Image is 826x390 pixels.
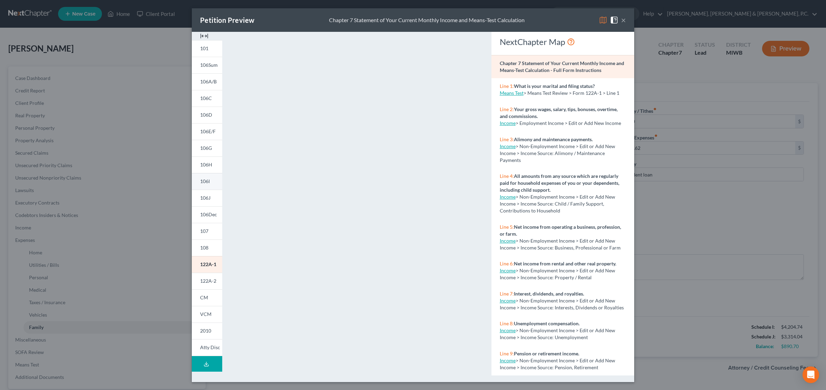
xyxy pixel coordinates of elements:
[500,173,514,179] span: Line 4:
[192,123,222,140] a: 106E/F
[500,238,621,251] span: > Non-Employment Income > Edit or Add New Income > Income Source: Business, Professional or Farm
[192,73,222,90] a: 106A/B
[192,107,222,123] a: 106D
[200,328,211,334] span: 2010
[500,224,621,237] strong: Net income from operating a business, profession, or farm.
[192,273,222,289] a: 122A-2
[500,327,615,340] span: > Non-Employment Income > Edit or Add New Income > Income Source: Unemployment
[500,194,516,200] a: Income
[192,223,222,239] a: 107
[500,60,624,73] strong: Chapter 7 Statement of Your Current Monthly Income and Means-Test Calculation - Full Form Instruc...
[500,173,619,193] strong: All amounts from any source which are regularly paid for household expenses of you or your depend...
[621,16,626,24] button: ×
[200,195,210,201] span: 106J
[192,140,222,156] a: 106G
[192,256,222,273] a: 122A-1
[500,90,524,96] a: Means Test
[200,112,212,118] span: 106D
[500,136,514,142] span: Line 3:
[500,106,514,112] span: Line 2:
[500,267,516,273] a: Income
[200,95,212,101] span: 106C
[200,62,218,68] span: 106Sum
[200,79,217,84] span: 106A/B
[192,239,222,256] a: 108
[500,298,516,303] a: Income
[500,120,516,126] a: Income
[514,291,584,297] strong: Interest, dividends, and royalties.
[192,57,222,73] a: 106Sum
[500,351,514,356] span: Line 9:
[500,194,615,214] span: > Non-Employment Income > Edit or Add New Income > Income Source: Child / Family Support, Contrib...
[514,136,593,142] strong: Alimony and maintenance payments.
[192,90,222,107] a: 106C
[500,291,514,297] span: Line 7:
[524,90,619,96] span: > Means Test Review > Form 122A-1 > Line 1
[200,45,208,51] span: 101
[200,344,220,350] span: Atty Disc
[514,83,595,89] strong: What is your marital and filing status?
[514,261,616,266] strong: Net income from rental and other real property.
[200,128,216,134] span: 106E/F
[200,294,208,300] span: CM
[200,245,208,251] span: 108
[500,267,615,280] span: > Non-Employment Income > Edit or Add New Income > Income Source: Property / Rental
[192,306,222,323] a: VCM
[192,40,222,57] a: 101
[500,143,615,163] span: > Non-Employment Income > Edit or Add New Income > Income Source: Alimony / Maintenance Payments
[500,298,624,310] span: > Non-Employment Income > Edit or Add New Income > Income Source: Interests, Dividends or Royalties
[500,238,516,244] a: Income
[200,15,254,25] div: Petition Preview
[200,228,208,234] span: 107
[200,278,216,284] span: 122A-2
[192,173,222,190] a: 106I
[500,36,626,47] div: NextChapter Map
[500,224,514,230] span: Line 5:
[610,16,618,24] img: help-close-5ba153eb36485ed6c1ea00a893f15db1cb9b99d6cae46e1a8edb6c62d00a1a76.svg
[500,357,615,370] span: > Non-Employment Income > Edit or Add New Income > Income Source: Pension, Retirement
[500,320,514,326] span: Line 8:
[200,145,212,151] span: 106G
[514,320,580,326] strong: Unemployment compensation.
[192,190,222,206] a: 106J
[500,143,516,149] a: Income
[516,120,621,126] span: > Employment Income > Edit or Add New Income
[500,327,516,333] a: Income
[200,178,210,184] span: 106I
[192,156,222,173] a: 106H
[200,211,217,217] span: 106Dec
[192,289,222,306] a: CM
[235,37,479,375] iframe: <object ng-attr-data='[URL][DOMAIN_NAME]' type='application/pdf' width='100%' height='975px'></ob...
[514,351,579,356] strong: Pension or retirement income.
[200,162,212,167] span: 106H
[192,206,222,223] a: 106Dec
[599,16,607,24] img: map-eea8200ae884c6f1103ae1953ef3d486a96c86aabb227e865a55264e3737af1f.svg
[500,106,618,119] strong: Your gross wages, salary, tips, bonuses, overtime, and commissions.
[802,366,819,383] div: Open Intercom Messenger
[192,339,222,356] a: Atty Disc
[200,32,208,40] img: expand-e0f6d898513216a626fdd78e52531dac95497ffd26381d4c15ee2fc46db09dca.svg
[200,311,212,317] span: VCM
[500,357,516,363] a: Income
[500,261,514,266] span: Line 6:
[500,83,514,89] span: Line 1:
[329,16,525,24] div: Chapter 7 Statement of Your Current Monthly Income and Means-Test Calculation
[192,323,222,339] a: 2010
[200,261,216,267] span: 122A-1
